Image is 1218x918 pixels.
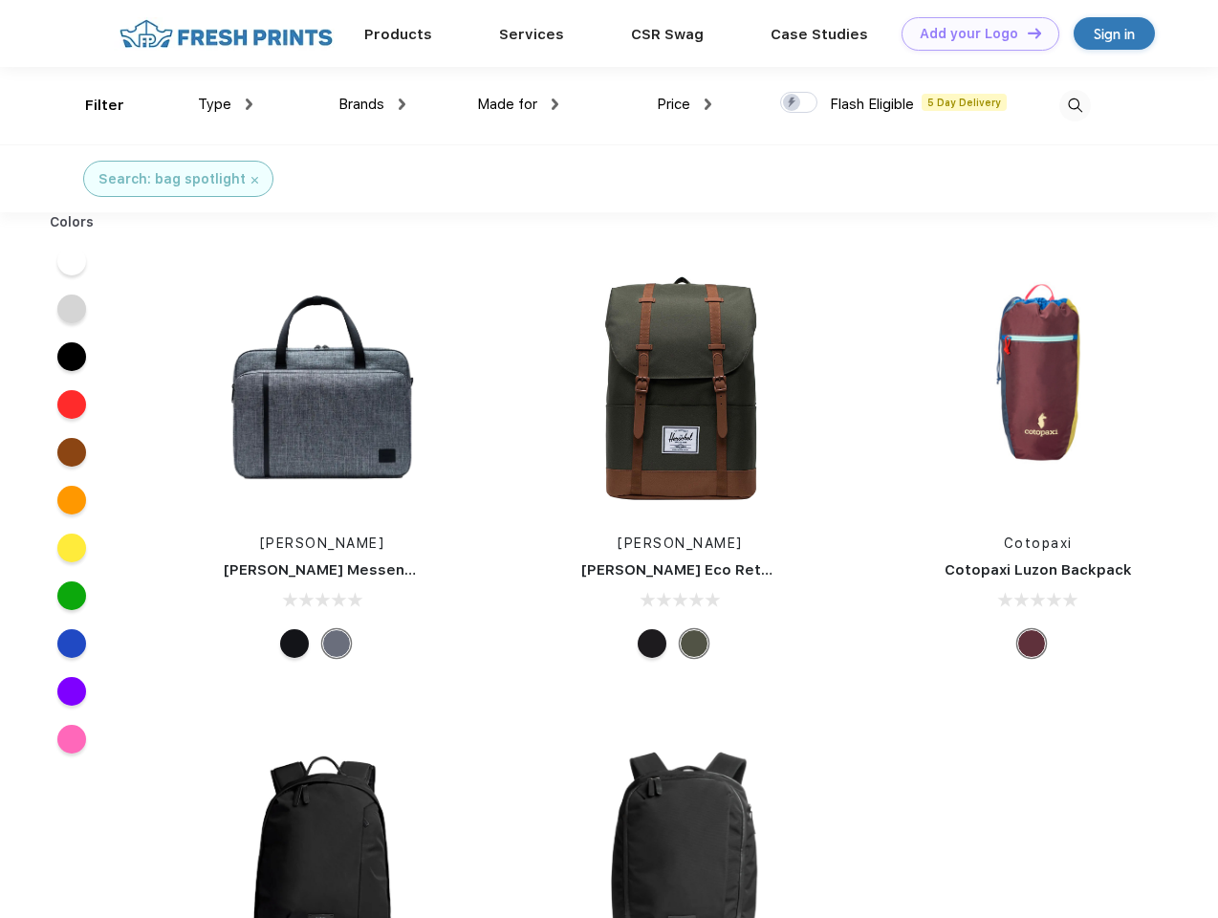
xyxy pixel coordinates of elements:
[1004,535,1073,551] a: Cotopaxi
[195,260,449,514] img: func=resize&h=266
[1017,629,1046,658] div: Surprise
[920,26,1018,42] div: Add your Logo
[638,629,666,658] div: Black
[338,96,384,113] span: Brands
[280,629,309,658] div: Black
[1074,17,1155,50] a: Sign in
[911,260,1165,514] img: func=resize&h=266
[922,94,1007,111] span: 5 Day Delivery
[552,98,558,110] img: dropdown.png
[618,535,743,551] a: [PERSON_NAME]
[1094,23,1135,45] div: Sign in
[680,629,708,658] div: Forest
[364,26,432,43] a: Products
[945,561,1132,579] a: Cotopaxi Luzon Backpack
[246,98,252,110] img: dropdown.png
[198,96,231,113] span: Type
[705,98,711,110] img: dropdown.png
[114,17,338,51] img: fo%20logo%202.webp
[260,535,385,551] a: [PERSON_NAME]
[85,95,124,117] div: Filter
[98,169,246,189] div: Search: bag spotlight
[224,561,430,579] a: [PERSON_NAME] Messenger
[553,260,807,514] img: func=resize&h=266
[35,212,109,232] div: Colors
[657,96,690,113] span: Price
[399,98,405,110] img: dropdown.png
[251,177,258,184] img: filter_cancel.svg
[1028,28,1041,38] img: DT
[1059,90,1091,121] img: desktop_search.svg
[477,96,537,113] span: Made for
[830,96,914,113] span: Flash Eligible
[322,629,351,658] div: Raven Crosshatch
[581,561,972,579] a: [PERSON_NAME] Eco Retreat 15" Computer Backpack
